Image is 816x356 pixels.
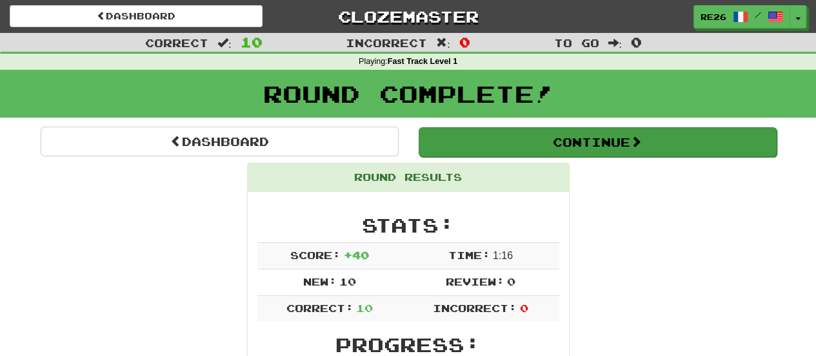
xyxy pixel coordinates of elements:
[433,302,517,314] span: Incorrect:
[755,10,761,19] span: /
[10,5,263,27] a: Dashboard
[339,275,356,288] span: 10
[459,34,470,50] span: 0
[493,250,513,261] span: 1 : 16
[145,36,208,49] span: Correct
[5,81,811,107] h1: Round Complete!
[553,36,599,49] span: To go
[507,275,515,288] span: 0
[346,36,427,49] span: Incorrect
[701,11,726,23] span: re26
[448,249,490,261] span: Time:
[436,37,450,48] span: :
[282,5,535,28] a: Clozemaster
[303,275,336,288] span: New:
[356,302,373,314] span: 10
[248,163,569,192] div: Round Results
[290,249,341,261] span: Score:
[257,334,559,355] h2: Progress:
[608,37,622,48] span: :
[217,37,232,48] span: :
[519,302,528,314] span: 0
[631,34,642,50] span: 0
[388,57,458,66] strong: Fast Track Level 1
[343,249,368,261] span: + 40
[41,127,399,156] a: Dashboard
[241,34,263,50] span: 10
[445,275,504,288] span: Review:
[286,302,353,314] span: Correct:
[419,127,777,157] button: Continue
[257,215,559,236] h2: Stats:
[693,5,790,28] a: re26 /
